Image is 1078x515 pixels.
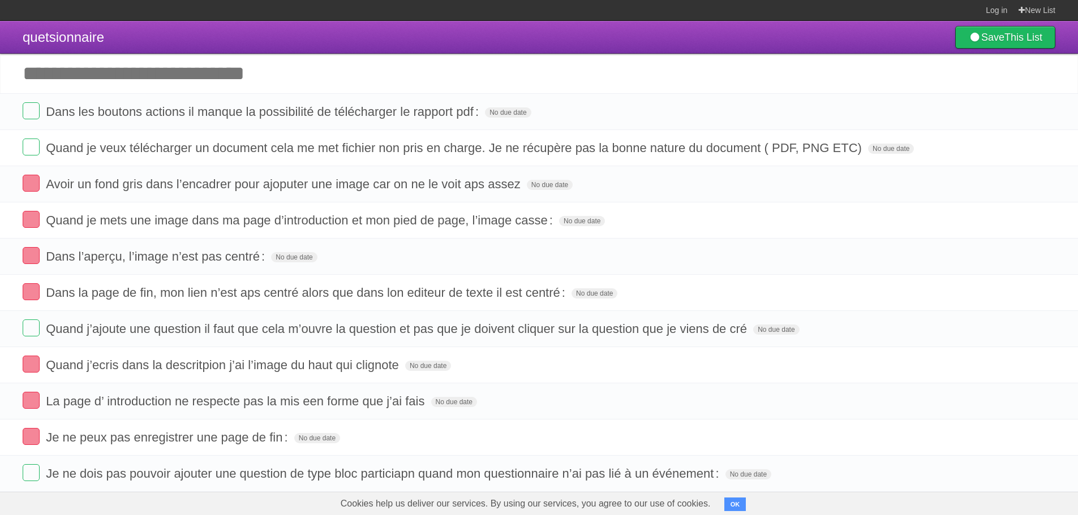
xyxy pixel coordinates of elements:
span: Je ne dois pas pouvoir ajouter une question de type bloc particiapn quand mon questionnaire n’ai ... [46,466,721,481]
span: Dans l’aperçu, l’image n’est pas centré : [46,249,268,263]
span: Quand j’ajoute une question il faut que cela m’ouvre la question et pas que je doivent cliquer su... [46,322,750,336]
label: Done [23,356,40,373]
span: No due date [559,216,605,226]
span: Quand je veux télécharger un document cela me met fichier non pris en charge. Je ne récupère pas ... [46,141,865,155]
label: Done [23,139,40,155]
span: No due date [527,180,573,190]
span: Je ne peux pas enregistrer une page de fin : [46,430,290,444]
span: No due date [572,288,617,298]
span: Cookies help us deliver our services. By using our services, you agree to our use of cookies. [329,492,722,515]
span: No due date [868,144,914,154]
b: This List [1004,32,1042,43]
label: Done [23,428,40,445]
span: Quand je mets une image dans ma page d’introduction et mon pied de page, l’image casse : [46,213,556,227]
span: La page d’ introduction ne respecte pas la mis een forme que j’ai fais [46,394,427,408]
span: No due date [431,397,477,407]
span: No due date [405,361,451,371]
span: Dans la page de fin, mon lien n’est aps centré alors que dans lon editeur de texte il est centré : [46,285,568,300]
span: Quand j’ecris dans la descritpion j’ai l’image du haut qui clignote [46,358,402,372]
label: Done [23,247,40,264]
button: OK [724,497,746,511]
span: No due date [271,252,317,262]
span: No due date [725,469,771,479]
span: No due date [485,107,531,118]
label: Done [23,175,40,192]
label: Done [23,392,40,409]
label: Done [23,211,40,228]
label: Done [23,319,40,336]
label: Done [23,102,40,119]
span: Avoir un fond gris dans l’encadrer pour ajoputer une image car on ne le voit aps assez [46,177,523,191]
a: SaveThis List [955,26,1055,49]
span: No due date [294,433,340,443]
span: quetsionnaire [23,29,104,45]
span: No due date [753,324,799,335]
label: Done [23,464,40,481]
label: Done [23,283,40,300]
span: Dans les boutons actions il manque la possibilité de télécharger le rapport pdf : [46,105,482,119]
